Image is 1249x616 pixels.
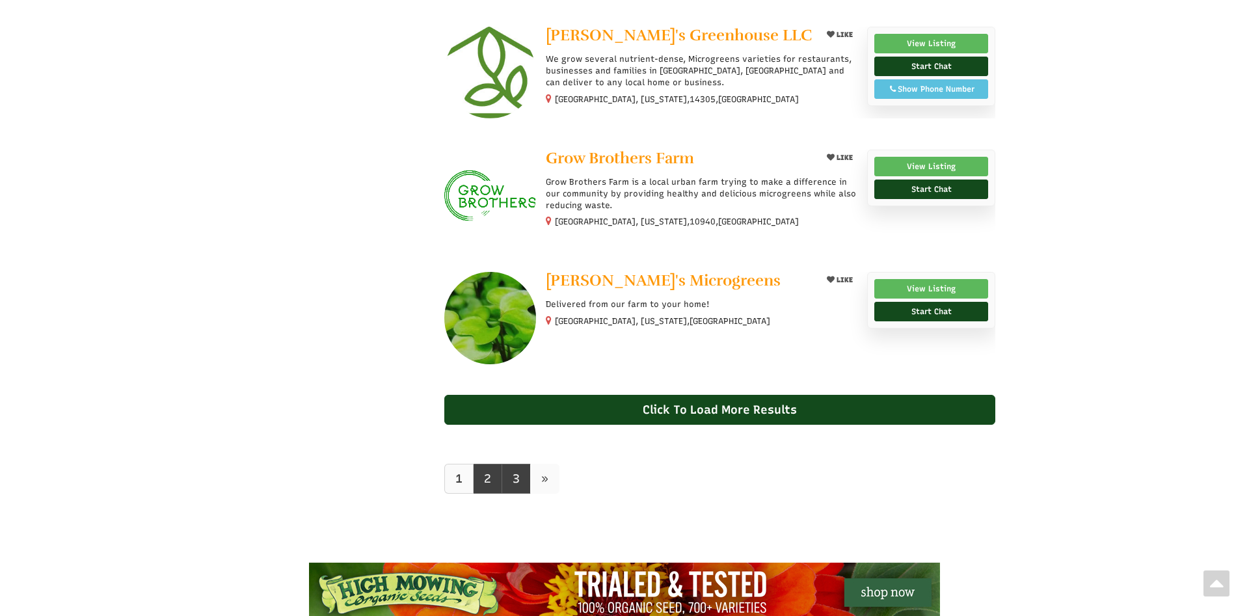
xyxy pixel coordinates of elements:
[502,464,531,494] a: 3
[555,217,799,226] small: [GEOGRAPHIC_DATA], [US_STATE], ,
[444,464,474,494] a: 1
[546,27,812,47] a: [PERSON_NAME]'s Greenhouse LLC
[690,94,716,105] span: 14305
[835,276,853,284] span: LIKE
[835,31,853,39] span: LIKE
[874,302,988,321] a: Start Chat
[874,180,988,199] a: Start Chat
[835,154,853,162] span: LIKE
[444,27,536,118] img: Greg's Greenhouse LLC
[546,53,857,89] p: We grow several nutrient-dense, Microgreens varieties for restaurants, businesses and families in...
[444,272,536,364] img: Mary's Microgreens
[822,27,857,43] button: LIKE
[541,472,548,486] span: »
[874,57,988,76] a: Start Chat
[546,271,781,290] span: [PERSON_NAME]'s Microgreens
[530,464,559,494] a: next
[718,94,799,105] span: [GEOGRAPHIC_DATA]
[546,25,812,45] span: [PERSON_NAME]'s Greenhouse LLC
[455,472,463,486] b: 1
[881,83,981,95] div: Show Phone Number
[546,150,812,170] a: Grow Brothers Farm
[444,150,536,241] img: Grow Brothers Farm
[690,315,770,327] span: [GEOGRAPHIC_DATA]
[718,216,799,228] span: [GEOGRAPHIC_DATA]
[555,94,799,104] small: [GEOGRAPHIC_DATA], [US_STATE], ,
[444,395,996,425] div: Click To Load More Results
[690,216,716,228] span: 10940
[546,148,694,168] span: Grow Brothers Farm
[874,34,988,53] a: View Listing
[822,150,857,166] button: LIKE
[546,176,857,212] p: Grow Brothers Farm is a local urban farm trying to make a difference in our community by providin...
[874,279,988,299] a: View Listing
[473,464,502,494] a: 2
[874,157,988,176] a: View Listing
[546,272,812,292] a: [PERSON_NAME]'s Microgreens
[822,272,857,288] button: LIKE
[555,316,770,326] small: [GEOGRAPHIC_DATA], [US_STATE],
[546,299,857,310] p: Delivered from our farm to your home!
